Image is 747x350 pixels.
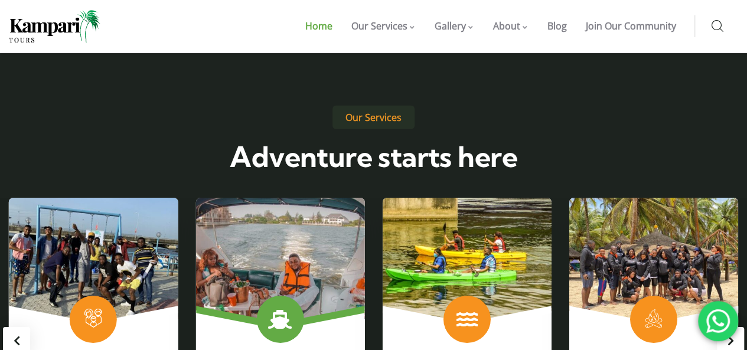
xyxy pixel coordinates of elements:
span: Our Services [332,106,415,129]
img: Home [9,10,100,42]
span: Join Our Community [586,19,676,32]
span: Our Services [351,19,407,32]
span: Gallery [435,19,466,32]
span: About [493,19,520,32]
span: Blog [547,19,567,32]
span: Home [305,19,332,32]
div: 'Chat [698,301,738,341]
span: Adventure starts here [230,139,517,174]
